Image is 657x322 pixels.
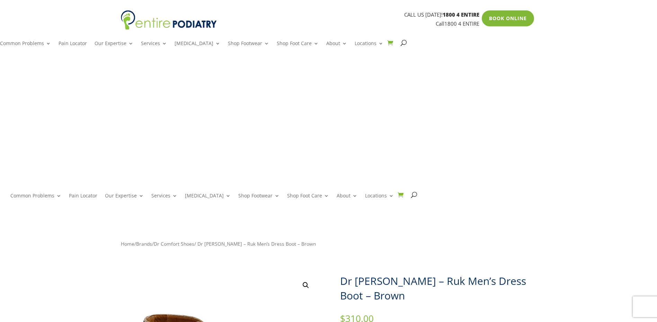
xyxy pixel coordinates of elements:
a: Pain Locator [59,41,87,56]
a: Shop Foot Care [277,41,319,56]
a: Entire Podiatry [121,25,217,32]
p: Call [217,19,479,28]
h1: Dr [PERSON_NAME] – Ruk Men’s Dress Boot – Brown [340,274,536,303]
a: Our Expertise [95,41,133,56]
img: logo (1) [121,10,217,31]
a: Services [141,41,167,56]
a: Shop Footwear [228,41,269,56]
a: Our Expertise [105,193,144,208]
span: 1800 4 ENTIRE [443,11,479,18]
a: Common Problems [10,193,61,208]
a: [MEDICAL_DATA] [175,41,220,56]
a: Locations [365,193,394,208]
a: 1800 4 ENTIRE [444,20,479,27]
a: About [326,41,347,56]
a: View full-screen image gallery [300,279,312,291]
a: Locations [355,41,383,56]
p: CALL US [DATE]! [217,10,479,19]
a: About [337,193,357,208]
a: [MEDICAL_DATA] [185,193,231,208]
a: Brands [136,240,152,247]
nav: Breadcrumb [121,239,536,248]
a: Pain Locator [69,193,97,208]
a: Shop Foot Care [287,193,329,208]
a: Home [121,240,134,247]
a: Services [151,193,177,208]
a: Book Online [482,10,534,26]
a: Shop Footwear [238,193,279,208]
a: Dr Comfort Shoes [154,240,194,247]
